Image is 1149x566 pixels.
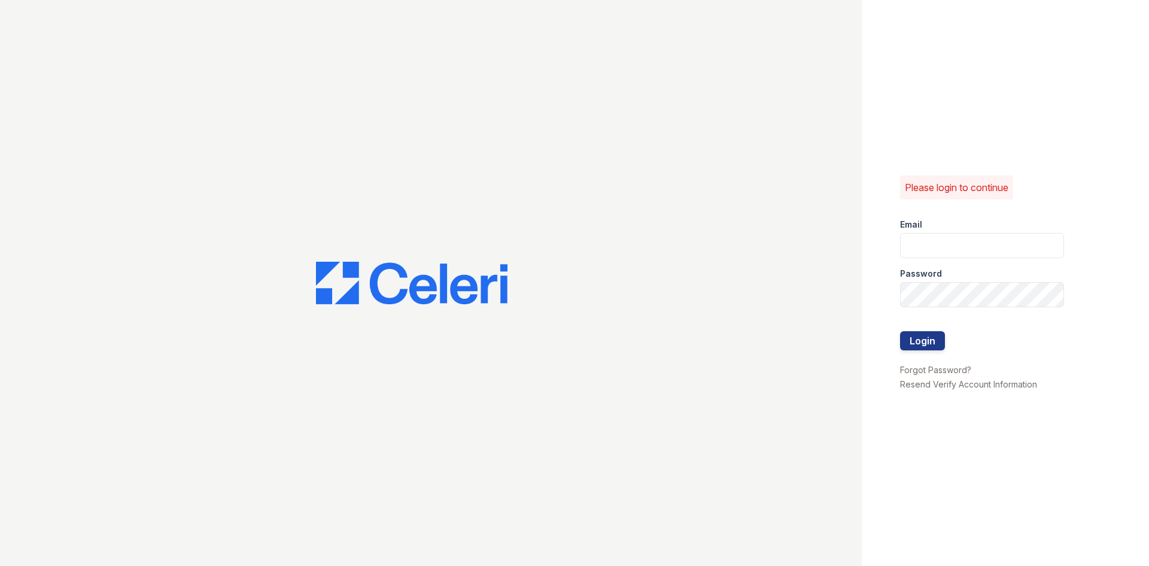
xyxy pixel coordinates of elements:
label: Password [900,268,942,280]
a: Resend Verify Account Information [900,379,1037,389]
label: Email [900,219,922,231]
img: CE_Logo_Blue-a8612792a0a2168367f1c8372b55b34899dd931a85d93a1a3d3e32e68fde9ad4.png [316,262,507,305]
button: Login [900,331,945,350]
a: Forgot Password? [900,365,971,375]
p: Please login to continue [905,180,1008,195]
